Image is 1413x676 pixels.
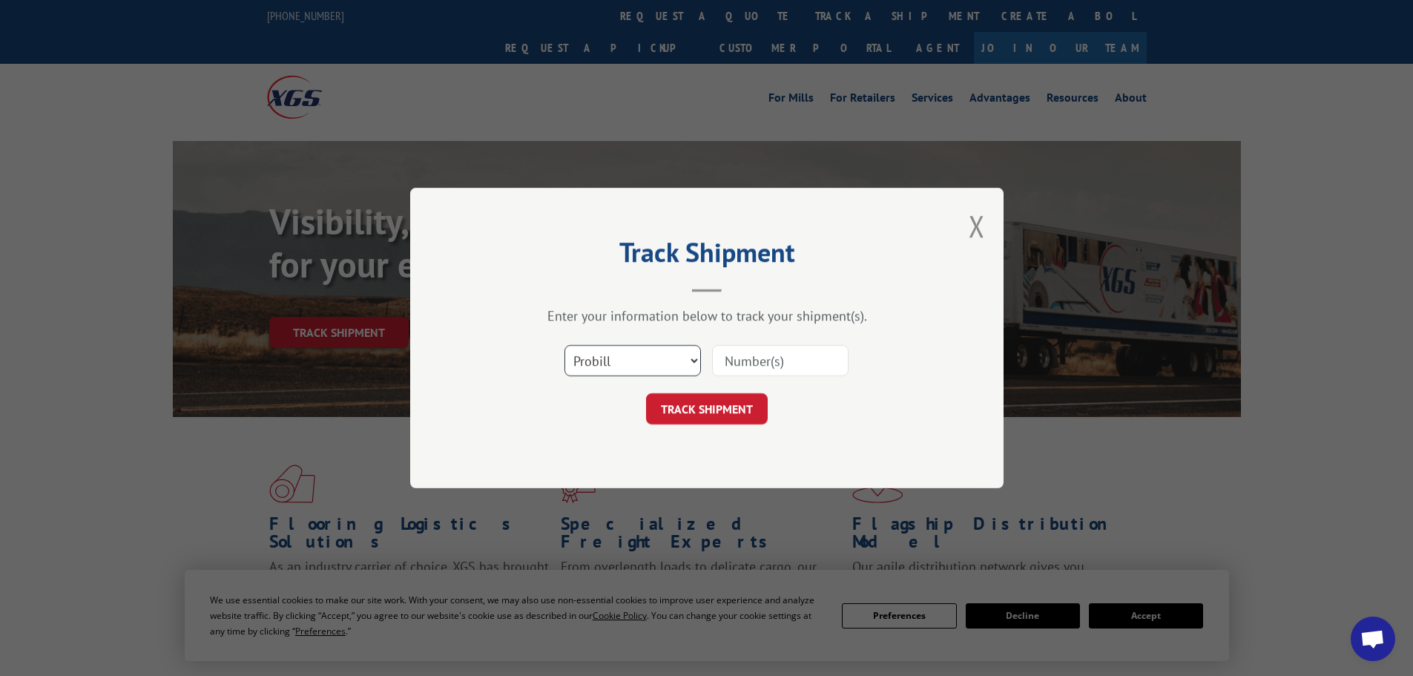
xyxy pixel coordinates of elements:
[712,345,849,376] input: Number(s)
[969,206,985,246] button: Close modal
[646,393,768,424] button: TRACK SHIPMENT
[484,242,929,270] h2: Track Shipment
[1351,617,1395,661] div: Open chat
[484,307,929,324] div: Enter your information below to track your shipment(s).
